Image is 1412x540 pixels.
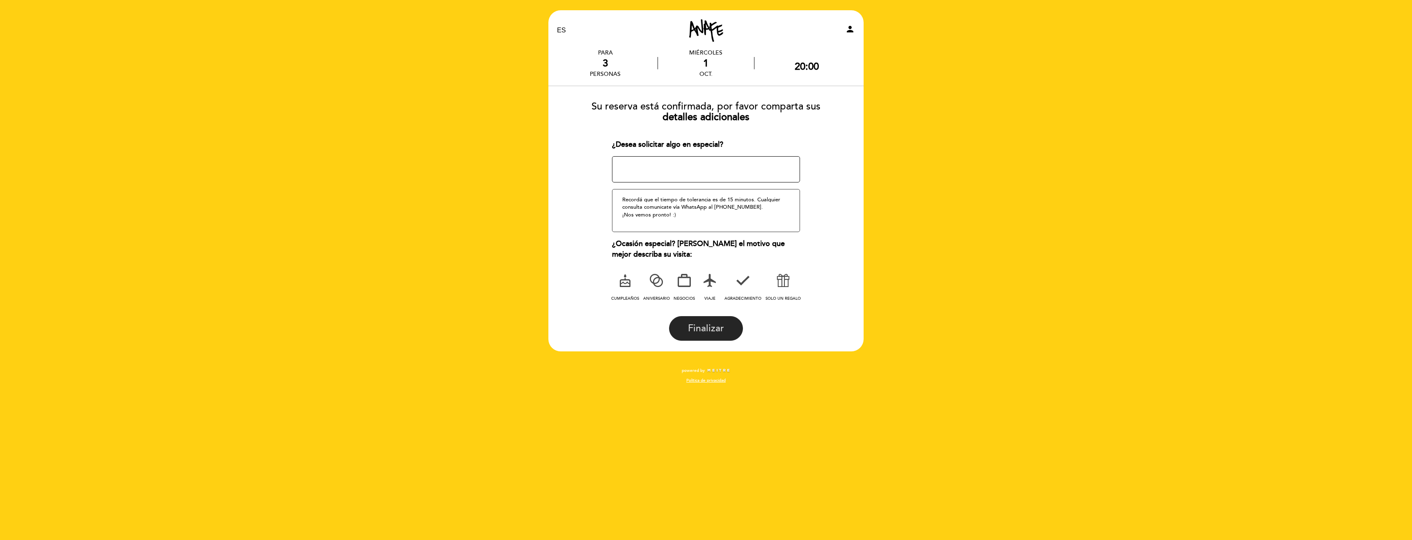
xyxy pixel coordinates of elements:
a: Política de privacidad [686,378,726,383]
span: powered by [682,368,705,374]
a: ANAFE [655,19,757,42]
div: 1 [658,57,754,69]
span: NEGOCIOS [674,296,695,301]
span: VIAJE [704,296,715,301]
div: PARA [590,49,621,56]
span: ANIVERSARIO [643,296,670,301]
a: powered by [682,368,730,374]
b: detalles adicionales [662,111,750,123]
div: 20:00 [795,61,819,73]
div: ¿Desea solicitar algo en especial? [612,139,800,150]
span: CUMPLEAÑOS [611,296,639,301]
span: AGRADECIMIENTO [724,296,761,301]
span: SOLO UN REGALO [766,296,801,301]
button: Finalizar [669,316,743,341]
div: 3 [590,57,621,69]
span: Finalizar [688,323,724,334]
div: ¿Ocasión especial? [PERSON_NAME] el motivo que mejor describa su visita: [612,239,800,260]
div: oct. [658,71,754,77]
p: Recordá que el tiempo de tolerancia es de 15 minutos. Cualquier consulta comunicate vía WhatsApp ... [622,196,790,219]
i: person [845,24,855,34]
span: Su reserva está confirmada, por favor comparta sus [591,100,821,112]
button: person [845,24,855,37]
img: MEITRE [707,369,730,373]
div: personas [590,71,621,77]
div: miércoles [658,49,754,56]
